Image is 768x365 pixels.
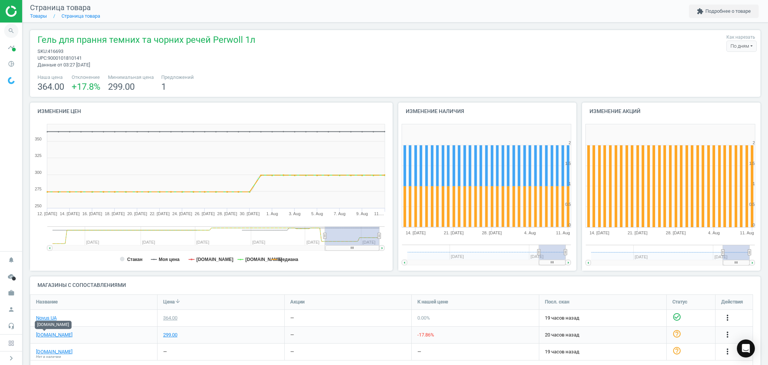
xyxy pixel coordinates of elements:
[672,312,681,321] i: check_circle_outline
[159,257,180,262] tspan: Моя цена
[37,55,48,61] span: upc :
[417,348,421,355] div: —
[4,286,18,300] i: work
[749,202,755,207] text: 0.5
[726,34,755,41] label: Как нарезать
[30,276,760,294] h4: Магазины с сопоставлениями
[35,204,42,208] text: 250
[545,332,661,338] span: 20 часов назад
[582,103,760,120] h4: Изменение акций
[723,313,732,323] button: more_vert
[2,353,21,363] button: chevron_right
[672,299,687,305] span: Статус
[726,41,757,52] div: По дням
[37,34,255,48] span: Гель для прання темних та чорних речей Perwoll 1л
[568,140,571,145] text: 2
[35,137,42,141] text: 350
[545,299,569,305] span: Посл. скан
[334,211,345,216] tspan: 7. Aug
[195,211,215,216] tspan: 26. [DATE]
[356,211,368,216] tspan: 9. Aug
[4,253,18,267] i: notifications
[417,315,430,321] span: 0.00 %
[61,13,100,19] a: Страница товара
[545,315,661,321] span: 19 часов назад
[723,347,732,357] button: more_vert
[568,223,571,227] text: 0
[35,187,42,191] text: 275
[48,48,63,54] span: 416693
[217,211,237,216] tspan: 28. [DATE]
[737,339,755,357] div: Open Intercom Messenger
[374,211,384,216] tspan: 11.…
[723,330,732,340] button: more_vert
[417,332,434,338] span: -17.86 %
[30,3,91,12] span: Страница товара
[753,223,755,227] text: 0
[37,74,64,81] span: Наша цена
[753,181,755,186] text: 1
[4,302,18,317] i: person
[482,231,502,235] tspan: 28. [DATE]
[7,354,16,363] i: chevron_right
[35,321,72,329] div: [DOMAIN_NAME]
[36,315,57,321] a: Novus UA
[172,211,192,216] tspan: 24. [DATE]
[30,13,47,19] a: Товары
[161,74,194,81] span: Предложений
[8,77,15,84] img: wGWNvw8QSZomAAAAABJRU5ErkJggg==
[266,211,278,216] tspan: 1. Aug
[672,329,681,338] i: help_outline
[150,211,170,216] tspan: 22. [DATE]
[4,57,18,71] i: pie_chart_outlined
[175,298,181,304] i: arrow_downward
[82,211,102,216] tspan: 16. [DATE]
[290,299,304,305] span: Акции
[37,81,64,92] span: 364.00
[163,348,167,355] div: —
[545,348,661,355] span: 19 часов назад
[417,299,448,305] span: К нашей цене
[196,257,234,262] tspan: [DOMAIN_NAME]
[72,81,100,92] span: +17.8 %
[565,161,571,166] text: 1.5
[6,6,59,17] img: ajHJNr6hYgQAAAAASUVORK5CYII=
[4,269,18,284] i: cloud_done
[4,40,18,54] i: timeline
[568,181,571,186] text: 1
[405,231,425,235] tspan: 14. [DATE]
[35,153,42,158] text: 325
[311,211,323,216] tspan: 5. Aug
[36,332,72,338] a: [DOMAIN_NAME]
[163,315,177,321] div: 364.00
[628,231,648,235] tspan: 21. [DATE]
[163,332,177,338] div: 299.00
[60,211,80,216] tspan: 14. [DATE]
[289,211,300,216] tspan: 3. Aug
[246,257,283,262] tspan: [DOMAIN_NAME]
[108,74,154,81] span: Минимальная цена
[35,170,42,175] text: 300
[689,5,759,18] button: extensionПодробнее о товаре
[72,74,100,81] span: Отклонение
[290,348,294,355] div: —
[708,231,720,235] tspan: 4. Aug
[37,211,57,216] tspan: 12. [DATE]
[36,354,61,359] span: Нет в наличии
[672,346,681,355] i: help_outline
[740,231,754,235] tspan: 11. Aug
[161,81,166,92] span: 1
[163,299,175,305] span: Цена
[4,319,18,333] i: headset_mic
[105,211,125,216] tspan: 18. [DATE]
[524,231,536,235] tspan: 4. Aug
[48,55,82,61] span: 9000101810141
[30,103,393,120] h4: Изменение цен
[108,81,135,92] span: 299.00
[36,299,58,305] span: Название
[749,161,755,166] text: 1.5
[723,313,732,322] i: more_vert
[4,24,18,38] i: search
[279,257,298,262] tspan: медиана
